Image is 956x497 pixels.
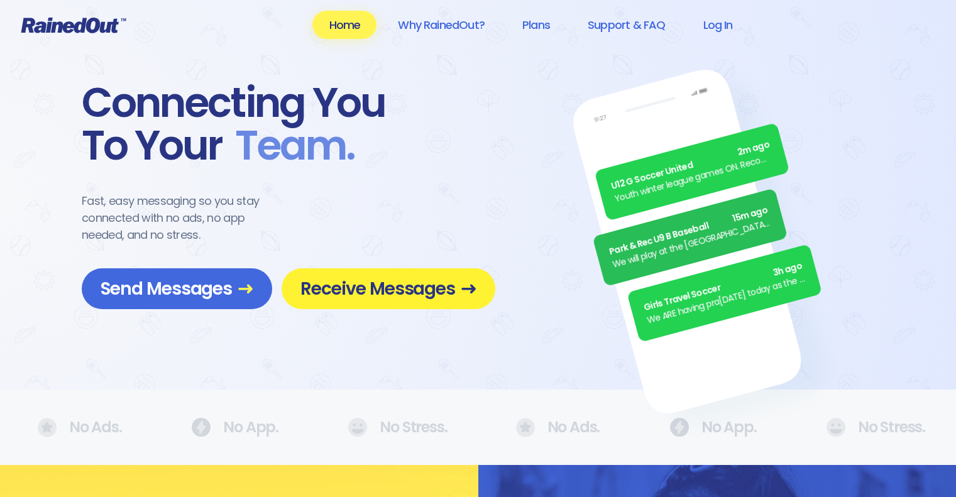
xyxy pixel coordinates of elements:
[826,418,845,437] img: No Ads.
[669,418,689,437] img: No Ads.
[191,418,211,437] img: No Ads.
[348,418,367,437] img: No Ads.
[223,124,354,167] span: Team .
[608,204,769,259] div: Park & Rec U9 B Baseball
[38,418,57,437] img: No Ads.
[82,82,495,167] div: Connecting You To Your
[646,272,807,327] div: We ARE having pra[DATE] today as the sun is finally out.
[771,259,803,280] span: 3h ago
[669,418,750,437] div: No App.
[82,268,272,309] a: Send Messages
[686,11,749,39] a: Log In
[38,418,116,437] div: No Ads.
[613,151,775,206] div: Youth winter league games ON. Recommend running shoes/sneakers for players as option for footwear.
[300,278,476,300] span: Receive Messages
[348,418,440,437] div: No Stress.
[312,11,376,39] a: Home
[571,11,681,39] a: Support & FAQ
[826,418,918,437] div: No Stress.
[516,418,594,437] div: No Ads.
[101,278,253,300] span: Send Messages
[610,138,771,194] div: U12 G Soccer United
[191,418,272,437] div: No App.
[736,138,771,160] span: 2m ago
[506,11,566,39] a: Plans
[82,192,283,243] div: Fast, easy messaging so you stay connected with no ads, no app needed, and no stress.
[516,418,535,437] img: No Ads.
[382,11,501,39] a: Why RainedOut?
[642,259,804,315] div: Girls Travel Soccer
[731,204,769,226] span: 15m ago
[282,268,495,309] a: Receive Messages
[611,216,772,271] div: We will play at the [GEOGRAPHIC_DATA]. Wear white, be at the field by 5pm.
